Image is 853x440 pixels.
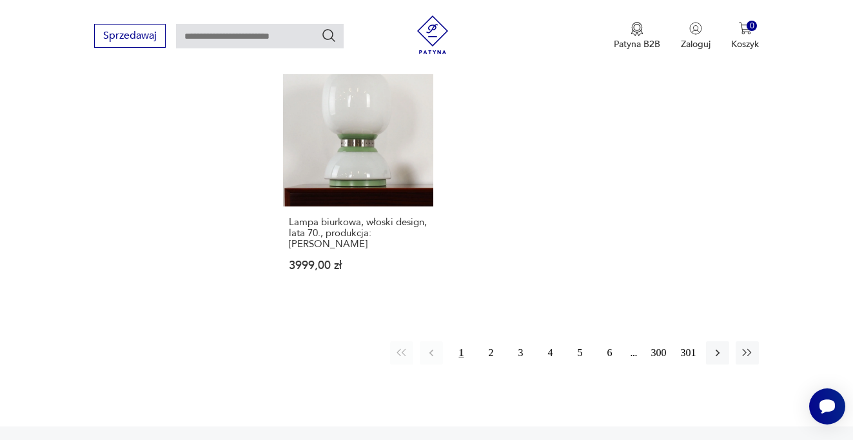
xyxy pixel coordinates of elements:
[413,15,452,54] img: Patyna - sklep z meblami i dekoracjami vintage
[676,341,700,365] button: 301
[94,24,166,48] button: Sprzedawaj
[631,22,643,36] img: Ikona medalu
[283,56,433,296] a: Lampa biurkowa, włoski design, lata 70., produkcja: WłochyLampa biurkowa, włoski design, lata 70....
[289,217,427,250] h3: Lampa biurkowa, włoski design, lata 70., produkcja: [PERSON_NAME]
[681,22,711,50] button: Zaloguj
[614,22,660,50] button: Patyna B2B
[449,341,473,365] button: 1
[739,22,752,35] img: Ikona koszyka
[731,38,759,50] p: Koszyk
[747,21,758,32] div: 0
[809,388,845,425] iframe: Smartsupp widget button
[509,341,532,365] button: 3
[689,22,702,35] img: Ikonka użytkownika
[479,341,502,365] button: 2
[321,28,337,43] button: Szukaj
[568,341,591,365] button: 5
[647,341,670,365] button: 300
[94,32,166,41] a: Sprzedawaj
[681,38,711,50] p: Zaloguj
[538,341,562,365] button: 4
[614,38,660,50] p: Patyna B2B
[731,22,759,50] button: 0Koszyk
[614,22,660,50] a: Ikona medaluPatyna B2B
[289,260,427,271] p: 3999,00 zł
[598,341,621,365] button: 6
